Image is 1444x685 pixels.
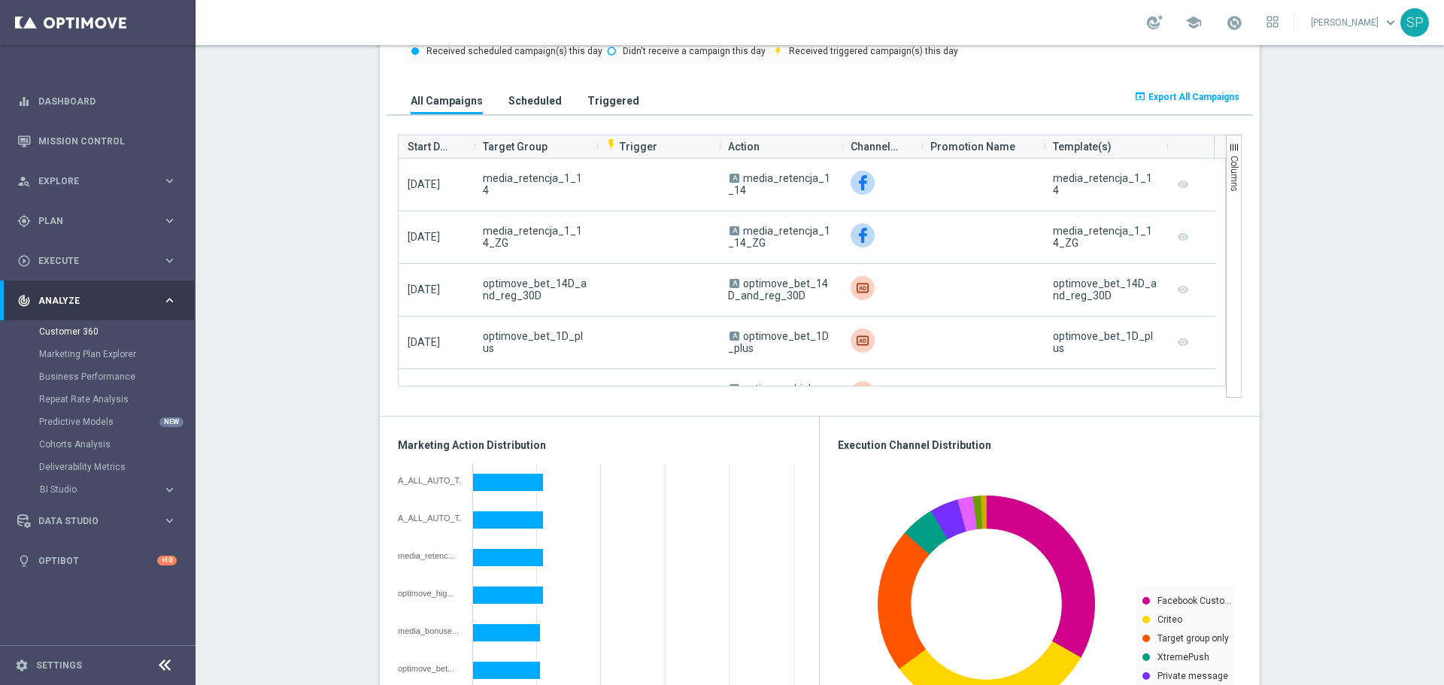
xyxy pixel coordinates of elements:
[398,438,801,452] h3: Marketing Action Distribution
[398,626,462,635] div: media_bonuseria_retencja
[508,94,562,108] h3: Scheduled
[39,371,156,383] a: Business Performance
[505,86,566,114] button: Scheduled
[157,556,177,565] div: +10
[39,483,177,496] div: BI Studio keyboard_arrow_right
[17,215,177,227] button: gps_fixed Plan keyboard_arrow_right
[605,141,657,153] span: Trigger
[17,174,31,188] i: person_search
[17,95,177,108] div: equalizer Dashboard
[17,121,177,161] div: Mission Control
[407,86,487,114] button: All Campaigns
[728,132,760,162] span: Action
[17,95,31,108] i: equalizer
[38,177,162,186] span: Explore
[39,393,156,405] a: Repeat Rate Analysis
[38,217,162,226] span: Plan
[728,172,830,196] span: media_retencja_1_14
[17,135,177,147] button: Mission Control
[39,343,194,365] div: Marketing Plan Explorer
[408,283,440,296] span: [DATE]
[39,416,156,428] a: Predictive Models
[39,438,156,450] a: Cohorts Analysis
[838,438,1242,452] h3: Execution Channel Distribution
[39,478,194,501] div: BI Studio
[15,659,29,672] i: settings
[483,132,548,162] span: Target Group
[728,330,829,354] span: optimove_bet_1D_plus
[851,381,875,405] div: Criteo
[17,214,162,228] div: Plan
[17,515,177,527] button: Data Studio keyboard_arrow_right
[483,225,587,249] span: media_retencja_1_14_ZG
[1157,596,1231,606] text: Facebook Custo…
[17,174,162,188] div: Explore
[1157,671,1228,681] text: Private message
[17,541,177,580] div: Optibot
[851,276,875,300] div: Criteo
[1053,330,1157,354] div: optimove_bet_1D_plus
[584,86,643,114] button: Triggered
[38,256,162,265] span: Execute
[426,46,602,56] text: Received scheduled campaign(s) this day
[39,411,194,433] div: Predictive Models
[1157,614,1182,625] text: Criteo
[730,332,739,341] span: A
[39,456,194,478] div: Deliverability Metrics
[17,255,177,267] button: play_circle_outline Execute keyboard_arrow_right
[851,171,875,195] img: Facebook Custom Audience
[17,254,31,268] i: play_circle_outline
[398,664,462,673] div: optimove_bet_14D_and_reg_30D
[17,514,162,528] div: Data Studio
[17,554,31,568] i: lightbulb
[728,277,828,302] span: optimove_bet_14D_and_reg_30D
[159,417,184,427] div: NEW
[728,383,832,407] span: optimove_high_value
[162,253,177,268] i: keyboard_arrow_right
[39,388,194,411] div: Repeat Rate Analysis
[17,294,31,308] i: track_changes
[38,296,162,305] span: Analyze
[408,178,440,190] span: [DATE]
[851,329,875,353] img: Criteo
[1157,652,1209,662] text: XtremePush
[1400,8,1429,37] div: SP
[1053,277,1157,302] div: optimove_bet_14D_and_reg_30D
[398,476,462,485] div: A_ALL_AUTO_TRACKER_ActiveGroup-WelcomeInActive
[40,485,162,494] div: BI Studio
[587,94,639,108] h3: Triggered
[40,485,147,494] span: BI Studio
[851,223,875,247] img: Facebook Custom Audience
[17,81,177,121] div: Dashboard
[39,320,194,343] div: Customer 360
[730,279,739,288] span: A
[408,132,453,162] span: Start Date
[17,294,162,308] div: Analyze
[17,214,31,228] i: gps_fixed
[605,138,617,150] i: flash_on
[17,254,162,268] div: Execute
[730,226,739,235] span: A
[730,174,739,183] span: A
[1157,633,1229,644] text: Target group only
[398,589,462,598] div: optimove_high_value
[17,555,177,567] div: lightbulb Optibot +10
[38,121,177,161] a: Mission Control
[39,326,156,338] a: Customer 360
[1053,132,1112,162] span: Template(s)
[1132,86,1242,108] button: open_in_browser Export All Campaigns
[162,214,177,228] i: keyboard_arrow_right
[162,174,177,188] i: keyboard_arrow_right
[17,295,177,307] button: track_changes Analyze keyboard_arrow_right
[930,132,1015,162] span: Promotion Name
[1229,156,1239,192] span: Columns
[789,46,958,56] text: Received triggered campaign(s) this day
[1382,14,1399,31] span: keyboard_arrow_down
[162,483,177,497] i: keyboard_arrow_right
